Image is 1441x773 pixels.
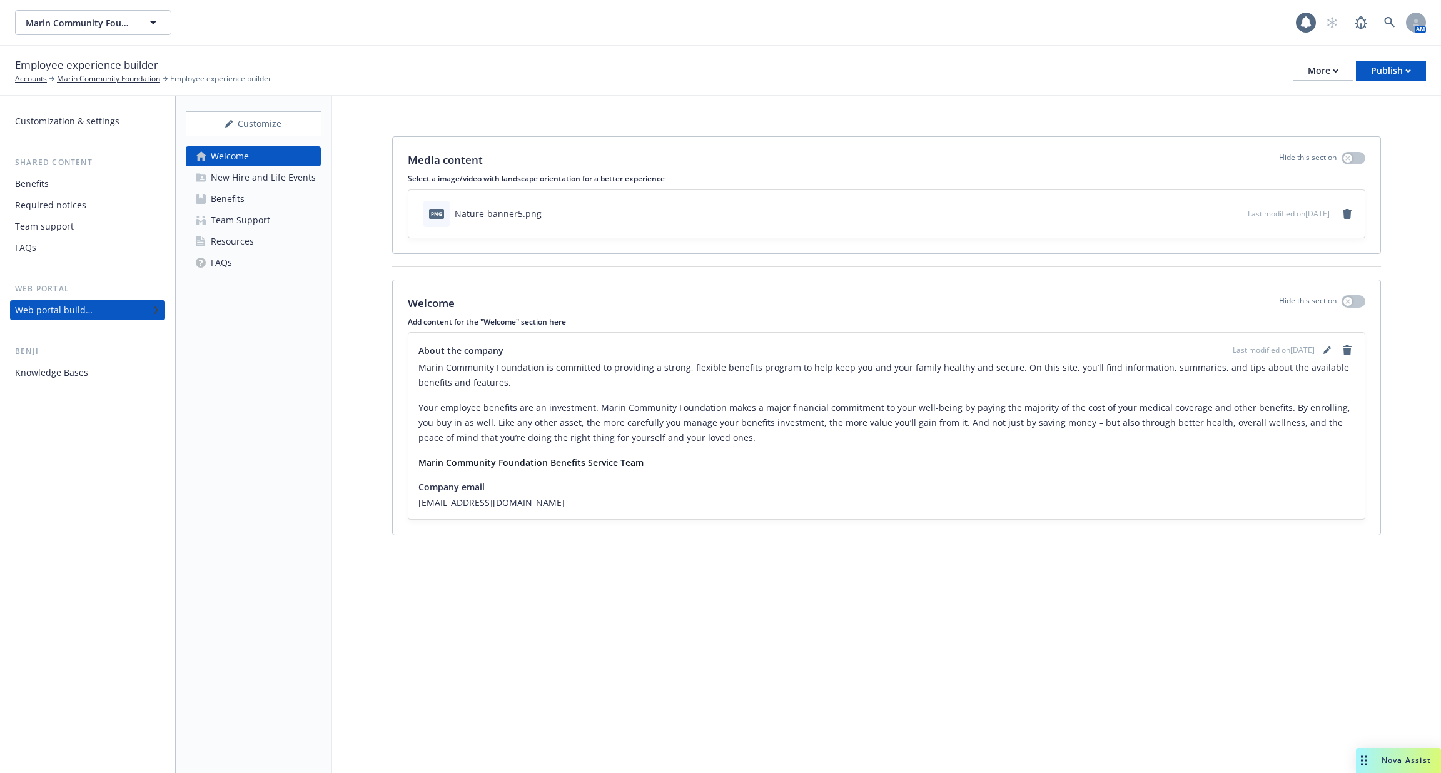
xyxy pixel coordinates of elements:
[186,168,321,188] a: New Hire and Life Events
[186,253,321,273] a: FAQs
[408,152,483,168] p: Media content
[15,73,47,84] a: Accounts
[1382,755,1431,765] span: Nova Assist
[170,73,271,84] span: Employee experience builder
[408,295,455,311] p: Welcome
[10,216,165,236] a: Team support
[211,231,254,251] div: Resources
[10,111,165,131] a: Customization & settings
[186,111,321,136] button: Customize
[10,238,165,258] a: FAQs
[1233,345,1315,356] span: Last modified on [DATE]
[186,189,321,209] a: Benefits
[1248,208,1330,219] span: Last modified on [DATE]
[15,216,74,236] div: Team support
[211,253,232,273] div: FAQs
[1356,748,1441,773] button: Nova Assist
[10,195,165,215] a: Required notices
[10,156,165,169] div: Shared content
[455,207,542,220] div: Nature-banner5.png
[1320,10,1345,35] a: Start snowing
[418,344,503,357] span: About the company
[1340,206,1355,221] a: remove
[1279,152,1337,168] p: Hide this section
[1356,61,1426,81] button: Publish
[418,360,1355,390] p: Marin Community Foundation is committed to providing a strong, flexible benefits program to help ...
[1279,295,1337,311] p: Hide this section
[1231,207,1243,220] button: preview file
[1340,343,1355,358] a: remove
[418,480,485,493] span: Company email
[1211,207,1221,220] button: download file
[10,300,165,320] a: Web portal builder
[211,189,245,209] div: Benefits
[429,209,444,218] span: png
[211,146,249,166] div: Welcome
[1308,61,1338,80] div: More
[418,400,1355,445] p: Your employee benefits are an investment. Marin Community Foundation makes a major financial comm...
[15,195,86,215] div: Required notices
[408,173,1365,184] p: Select a image/video with landscape orientation for a better experience
[1356,748,1372,773] div: Drag to move
[15,238,36,258] div: FAQs
[57,73,160,84] a: Marin Community Foundation
[418,457,644,468] strong: Marin Community Foundation Benefits Service Team
[418,496,1355,509] span: [EMAIL_ADDRESS][DOMAIN_NAME]
[10,363,165,383] a: Knowledge Bases
[26,16,134,29] span: Marin Community Foundation
[15,363,88,383] div: Knowledge Bases
[211,210,270,230] div: Team Support
[10,283,165,295] div: Web portal
[186,210,321,230] a: Team Support
[15,111,119,131] div: Customization & settings
[15,300,93,320] div: Web portal builder
[186,112,321,136] div: Customize
[10,174,165,194] a: Benefits
[15,10,171,35] button: Marin Community Foundation
[1371,61,1411,80] div: Publish
[15,174,49,194] div: Benefits
[10,345,165,358] div: Benji
[1293,61,1353,81] button: More
[1377,10,1402,35] a: Search
[1348,10,1373,35] a: Report a Bug
[1320,343,1335,358] a: editPencil
[408,316,1365,327] p: Add content for the "Welcome" section here
[211,168,316,188] div: New Hire and Life Events
[186,231,321,251] a: Resources
[15,57,158,73] span: Employee experience builder
[186,146,321,166] a: Welcome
